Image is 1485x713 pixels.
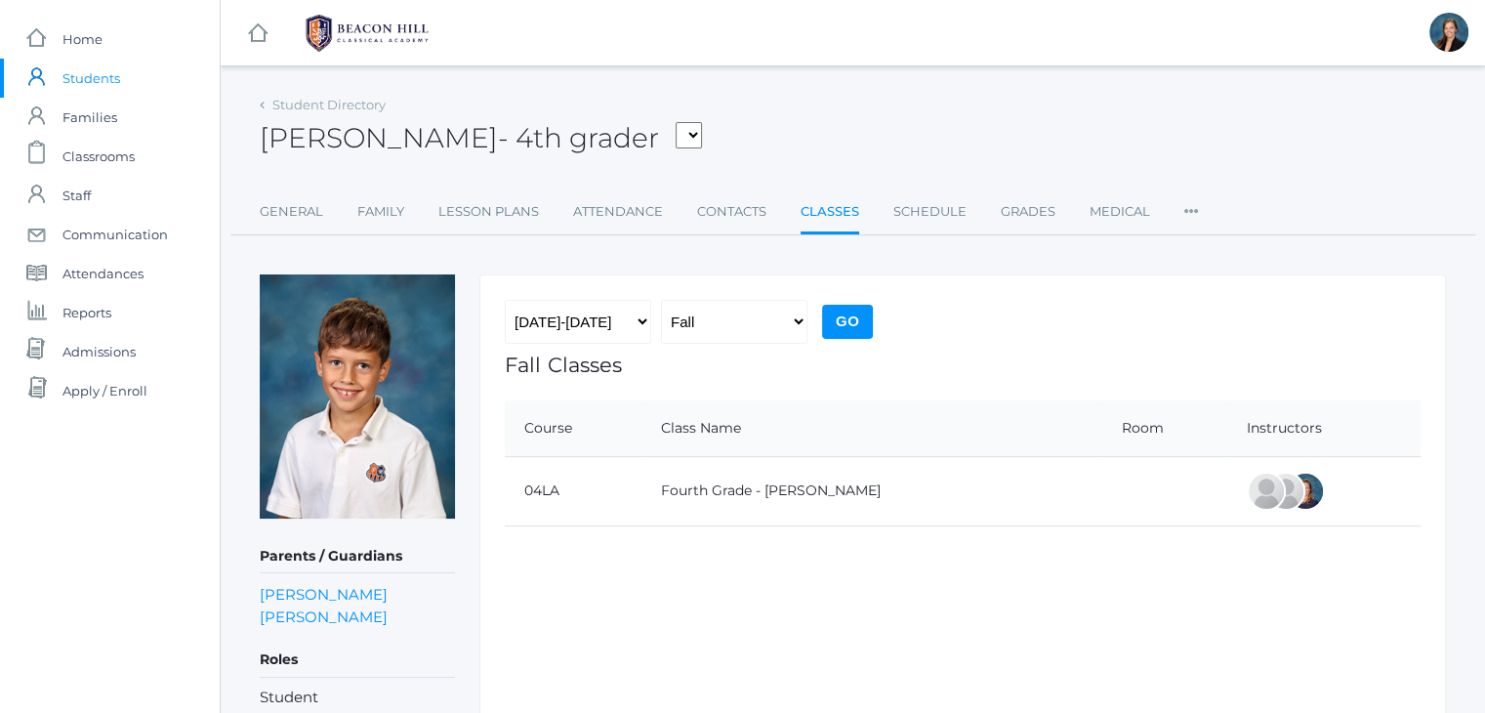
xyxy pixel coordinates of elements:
a: General [260,192,323,231]
span: Classrooms [62,137,135,176]
th: Instructors [1227,400,1421,457]
div: Lydia Chaffin [1247,472,1286,511]
span: Communication [62,215,168,254]
h2: [PERSON_NAME] [260,123,702,153]
th: Course [505,400,641,457]
a: [PERSON_NAME] [260,606,388,628]
span: - 4th grader [498,121,659,154]
li: Student [260,687,455,709]
td: 04LA [505,456,641,525]
a: Grades [1001,192,1055,231]
span: Admissions [62,332,136,371]
div: Ellie Bradley [1286,472,1325,511]
input: Go [822,305,873,339]
a: Schedule [893,192,967,231]
img: Luka Delic [260,274,455,519]
span: Apply / Enroll [62,371,147,410]
div: Allison Smith [1429,13,1468,52]
a: Student Directory [272,97,386,112]
span: Home [62,20,103,59]
span: Reports [62,293,111,332]
th: Class Name [641,400,1102,457]
a: Contacts [697,192,766,231]
th: Room [1101,400,1226,457]
a: Attendance [573,192,663,231]
a: Lesson Plans [438,192,539,231]
a: Classes [801,192,859,234]
h5: Roles [260,644,455,677]
img: 1_BHCALogos-05.png [294,9,440,58]
a: Fourth Grade - [PERSON_NAME] [661,482,881,499]
div: Heather Porter [1266,472,1305,511]
a: Family [357,192,404,231]
h5: Parents / Guardians [260,540,455,573]
span: Students [62,59,120,98]
a: [PERSON_NAME] [260,583,388,606]
span: Staff [62,176,91,215]
span: Attendances [62,254,144,293]
span: Families [62,98,117,137]
a: Medical [1090,192,1150,231]
h1: Fall Classes [505,354,1421,376]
